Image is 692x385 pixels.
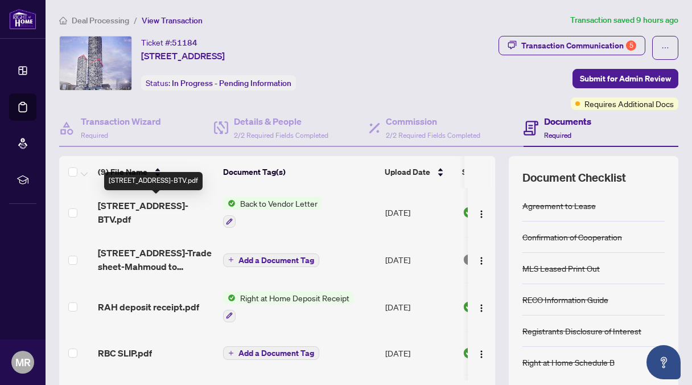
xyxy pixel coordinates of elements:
[381,331,458,375] td: [DATE]
[522,231,622,243] div: Confirmation of Cooperation
[463,206,475,219] img: Document Status
[522,199,596,212] div: Agreement to Lease
[472,298,491,316] button: Logo
[626,40,636,51] div: 5
[572,69,678,88] button: Submit for Admin Review
[236,197,322,210] span: Back to Vendor Letter
[463,347,475,359] img: Document Status
[81,131,108,140] span: Required
[98,246,214,273] span: [STREET_ADDRESS]-Trade sheet-Mahmoud to review.pdf
[477,304,486,313] img: Logo
[223,346,319,360] button: Add a Document Tag
[472,344,491,362] button: Logo
[472,203,491,222] button: Logo
[522,325,641,337] div: Registrants Disclosure of Interest
[9,9,36,30] img: logo
[98,346,152,360] span: RBC SLIP.pdf
[499,36,645,55] button: Transaction Communication5
[544,114,591,128] h4: Documents
[141,36,197,49] div: Ticket #:
[134,14,137,27] li: /
[104,172,203,190] div: [STREET_ADDRESS]-BTV.pdf
[223,292,354,322] button: Status IconRight at Home Deposit Receipt
[584,97,674,110] span: Requires Additional Docs
[463,253,475,266] img: Document Status
[93,156,219,188] th: (9) File Name
[223,253,319,267] button: Add a Document Tag
[98,166,147,178] span: (9) File Name
[580,69,671,88] span: Submit for Admin Review
[570,14,678,27] article: Transaction saved 9 hours ago
[477,256,486,265] img: Logo
[234,114,328,128] h4: Details & People
[462,166,485,178] span: Status
[172,38,197,48] span: 51184
[228,257,234,263] span: plus
[386,131,480,140] span: 2/2 Required Fields Completed
[228,350,234,356] span: plus
[98,199,214,226] span: [STREET_ADDRESS]-BTV.pdf
[477,210,486,219] img: Logo
[72,15,129,26] span: Deal Processing
[98,300,199,314] span: RAH deposit receipt.pdf
[386,114,480,128] h4: Commission
[172,78,291,88] span: In Progress - Pending Information
[223,252,319,267] button: Add a Document Tag
[463,301,475,313] img: Document Status
[142,15,203,26] span: View Transaction
[472,251,491,269] button: Logo
[646,345,681,379] button: Open asap
[81,114,161,128] h4: Transaction Wizard
[141,75,296,91] div: Status:
[380,156,458,188] th: Upload Date
[236,292,354,304] span: Right at Home Deposit Receipt
[60,36,131,90] img: IMG-C12133637_1.jpg
[522,262,600,275] div: MLS Leased Print Out
[544,131,571,140] span: Required
[141,49,225,63] span: [STREET_ADDRESS]
[522,356,615,368] div: Right at Home Schedule B
[15,354,31,370] span: MR
[381,237,458,282] td: [DATE]
[238,256,314,264] span: Add a Document Tag
[223,197,236,210] img: Status Icon
[59,17,67,24] span: home
[234,131,328,140] span: 2/2 Required Fields Completed
[522,293,608,306] div: RECO Information Guide
[223,197,322,228] button: Status IconBack to Vendor Letter
[522,170,626,186] span: Document Checklist
[477,350,486,359] img: Logo
[381,188,458,237] td: [DATE]
[223,292,236,304] img: Status Icon
[521,36,636,55] div: Transaction Communication
[219,156,380,188] th: Document Tag(s)
[661,44,669,52] span: ellipsis
[385,166,430,178] span: Upload Date
[238,349,314,357] span: Add a Document Tag
[458,156,554,188] th: Status
[381,282,458,331] td: [DATE]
